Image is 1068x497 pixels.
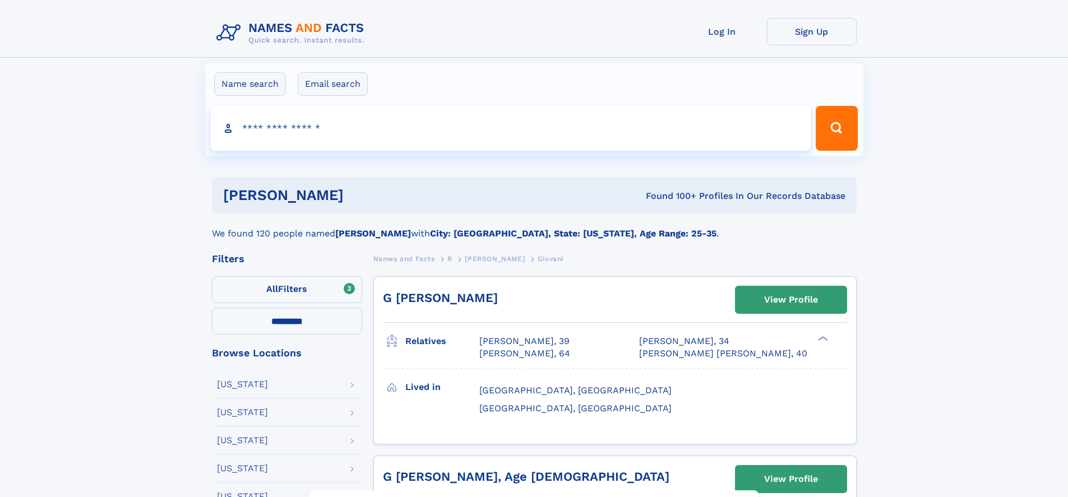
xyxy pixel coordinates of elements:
[298,72,368,96] label: Email search
[736,286,847,313] a: View Profile
[335,228,411,239] b: [PERSON_NAME]
[212,254,362,264] div: Filters
[479,403,672,414] span: [GEOGRAPHIC_DATA], [GEOGRAPHIC_DATA]
[639,335,729,347] a: [PERSON_NAME], 34
[383,291,498,305] a: G [PERSON_NAME]
[217,408,268,417] div: [US_STATE]
[465,252,525,266] a: [PERSON_NAME]
[214,72,286,96] label: Name search
[538,255,563,263] span: Giovani
[816,106,857,151] button: Search Button
[212,348,362,358] div: Browse Locations
[447,252,452,266] a: R
[639,347,807,360] a: [PERSON_NAME] [PERSON_NAME], 40
[767,18,857,45] a: Sign Up
[212,18,373,48] img: Logo Names and Facts
[223,188,495,202] h1: [PERSON_NAME]
[430,228,716,239] b: City: [GEOGRAPHIC_DATA], State: [US_STATE], Age Range: 25-35
[212,276,362,303] label: Filters
[266,284,278,294] span: All
[465,255,525,263] span: [PERSON_NAME]
[405,332,479,351] h3: Relatives
[764,466,818,492] div: View Profile
[383,470,669,484] a: G [PERSON_NAME], Age [DEMOGRAPHIC_DATA]
[217,436,268,445] div: [US_STATE]
[815,335,829,342] div: ❯
[373,252,435,266] a: Names and Facts
[479,347,570,360] a: [PERSON_NAME], 64
[479,385,672,396] span: [GEOGRAPHIC_DATA], [GEOGRAPHIC_DATA]
[217,464,268,473] div: [US_STATE]
[764,287,818,313] div: View Profile
[736,466,847,493] a: View Profile
[212,213,857,240] div: We found 120 people named with .
[217,380,268,389] div: [US_STATE]
[447,255,452,263] span: R
[677,18,767,45] a: Log In
[405,378,479,397] h3: Lived in
[494,190,845,202] div: Found 100+ Profiles In Our Records Database
[211,106,811,151] input: search input
[479,335,570,347] a: [PERSON_NAME], 39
